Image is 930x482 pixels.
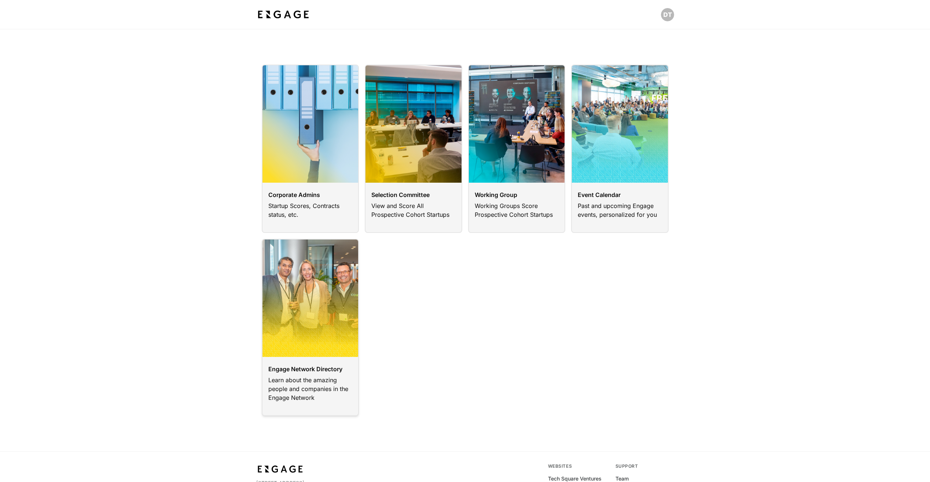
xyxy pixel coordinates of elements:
[548,463,607,469] div: Websites
[256,463,305,475] img: bdf1fb74-1727-4ba0-a5bd-bc74ae9fc70b.jpeg
[256,8,310,21] img: bdf1fb74-1727-4ba0-a5bd-bc74ae9fc70b.jpeg
[661,8,674,21] img: Profile picture of David Torres
[615,463,674,469] div: Support
[661,8,674,21] button: Open profile menu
